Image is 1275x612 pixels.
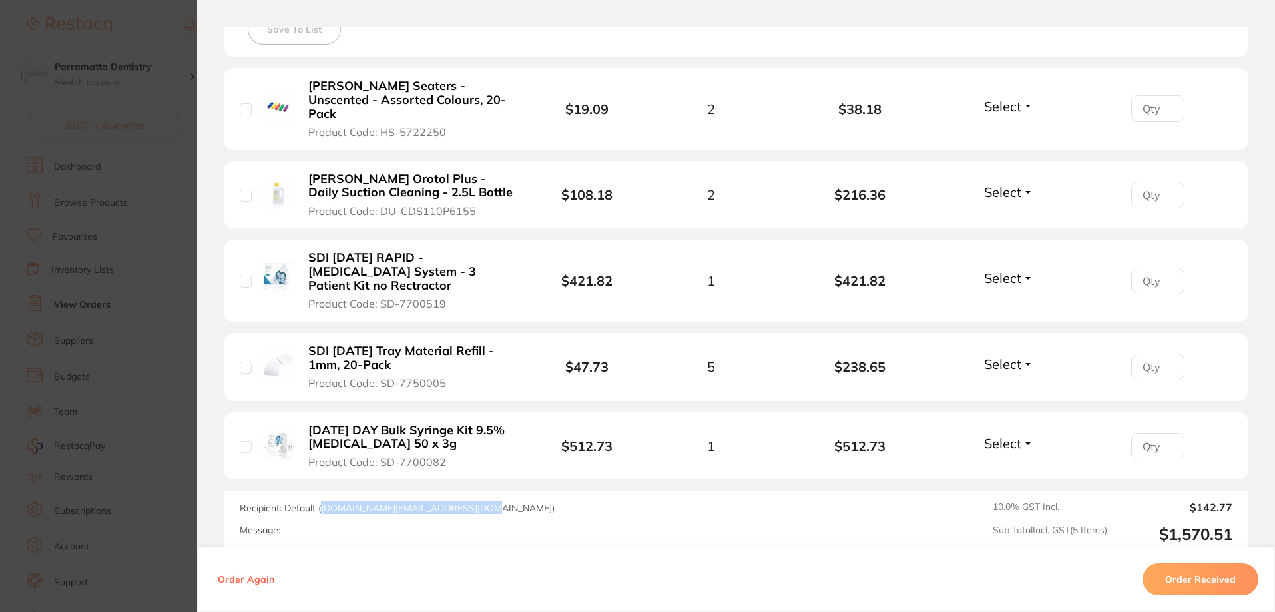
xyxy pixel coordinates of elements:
button: [DATE] DAY Bulk Syringe Kit 9.5% [MEDICAL_DATA] 50 x 3g Product Code: SD-7700082 [304,423,518,469]
span: Product Code: SD-7700519 [308,298,446,310]
span: 1 [707,438,715,454]
span: Product Code: SD-7700082 [308,456,446,468]
span: 10.0 % GST Incl. [993,501,1107,513]
label: Message: [240,525,280,536]
b: $38.18 [786,101,935,117]
input: Qty [1131,354,1184,380]
button: Select [980,435,1037,452]
span: Select [984,184,1021,200]
input: Qty [1131,182,1184,208]
button: [PERSON_NAME] Orotol Plus - Daily Suction Cleaning - 2.5L Bottle Product Code: DU-CDS110P6155 [304,172,518,218]
b: $108.18 [561,186,613,203]
b: $238.65 [786,359,935,374]
img: SDI POLA RAPID - Tooth Whitening System - 3 Patient Kit no Rectractor [262,263,294,296]
span: Product Code: SD-7750005 [308,377,446,389]
div: Message content [58,29,236,228]
button: Save To List [248,14,341,45]
button: Select [980,184,1037,200]
img: Durr Orotol Plus - Daily Suction Cleaning - 2.5L Bottle [262,177,294,210]
img: Henry Schein Aligner Seaters - Unscented - Assorted Colours, 20-Pack [262,91,294,124]
b: [PERSON_NAME] Seaters - Unscented - Assorted Colours, 20-Pack [308,79,514,121]
input: Qty [1131,268,1184,294]
output: $142.77 [1118,501,1232,513]
button: Select [980,356,1037,372]
b: $512.73 [561,438,613,454]
b: $512.73 [786,438,935,454]
span: Recipient: Default ( [DOMAIN_NAME][EMAIL_ADDRESS][DOMAIN_NAME] ) [240,502,555,514]
div: Hi Parramatta, [58,29,236,42]
b: $19.09 [565,101,609,117]
span: Select [984,270,1021,286]
p: Message from Restocq, sent 17m ago [58,234,236,246]
b: $216.36 [786,187,935,202]
img: POLA DAY Bulk Syringe Kit 9.5% Hydrogen Peroxide 50 x 3g [262,428,294,461]
b: [DATE] DAY Bulk Syringe Kit 9.5% [MEDICAL_DATA] 50 x 3g [308,424,514,451]
span: Product Code: DU-CDS110P6155 [308,205,476,217]
span: 5 [707,359,715,374]
b: $47.73 [565,358,609,375]
output: $1,570.51 [1118,525,1232,544]
input: Qty [1131,95,1184,122]
button: SDI [DATE] Tray Material Refill - 1mm, 20-Pack Product Code: SD-7750005 [304,344,518,390]
span: 1 [707,273,715,288]
b: $421.82 [786,273,935,288]
button: Select [980,270,1037,286]
span: 2 [707,101,715,117]
img: Profile image for Restocq [30,32,51,53]
b: SDI [DATE] RAPID - [MEDICAL_DATA] System - 3 Patient Kit no Rectractor [308,251,514,292]
button: [PERSON_NAME] Seaters - Unscented - Assorted Colours, 20-Pack Product Code: HS-5722250 [304,79,518,139]
b: SDI [DATE] Tray Material Refill - 1mm, 20-Pack [308,344,514,372]
button: SDI [DATE] RAPID - [MEDICAL_DATA] System - 3 Patient Kit no Rectractor Product Code: SD-7700519 [304,250,518,310]
div: message notification from Restocq, 17m ago. Hi Parramatta, This month, AB Orthodontics is offerin... [20,20,246,254]
img: SDI Pola Tray Material Refill - 1mm, 20-Pack [262,349,294,382]
span: Select [984,435,1021,452]
span: Select [984,98,1021,115]
span: Sub Total Incl. GST ( 5 Items) [993,525,1107,544]
span: Product Code: HS-5722250 [308,126,446,138]
input: Qty [1131,433,1184,459]
b: $421.82 [561,272,613,289]
span: Select [984,356,1021,372]
button: Select [980,98,1037,115]
b: [PERSON_NAME] Orotol Plus - Daily Suction Cleaning - 2.5L Bottle [308,172,514,200]
button: Order Received [1143,563,1258,595]
button: Order Again [214,573,278,585]
span: 2 [707,187,715,202]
